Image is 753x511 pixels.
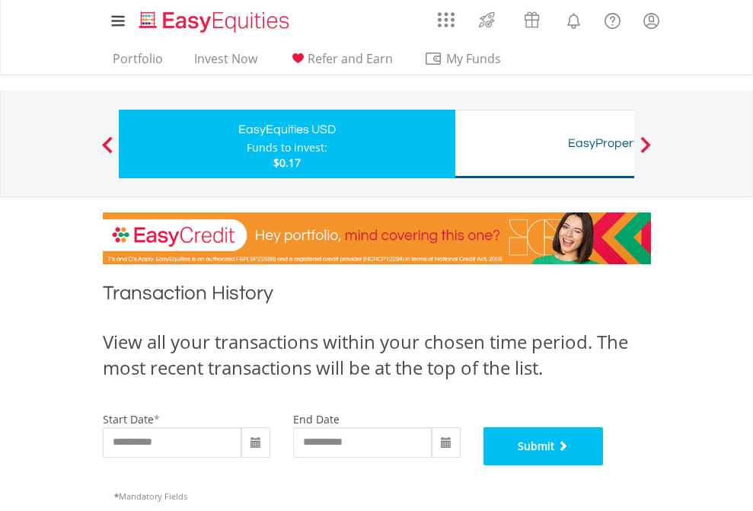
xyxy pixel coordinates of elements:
label: end date [293,412,340,426]
h1: Transaction History [103,279,651,314]
button: Next [630,144,661,159]
a: My Profile [632,4,671,37]
img: grid-menu-icon.svg [438,11,455,28]
a: Vouchers [509,4,554,32]
span: $0.17 [273,155,301,170]
a: Home page [133,4,295,34]
div: Funds to invest: [247,140,327,155]
img: thrive-v2.svg [474,8,499,32]
span: Refer and Earn [308,50,393,67]
label: start date [103,412,154,426]
span: Mandatory Fields [114,490,187,502]
img: EasyCredit Promotion Banner [103,212,651,264]
a: FAQ's and Support [593,4,632,34]
span: My Funds [424,49,524,69]
button: Submit [483,427,604,465]
a: Notifications [554,4,593,34]
button: Previous [92,144,123,159]
a: Invest Now [188,51,263,75]
div: View all your transactions within your chosen time period. The most recent transactions will be a... [103,329,651,382]
a: AppsGrid [428,4,464,28]
a: Portfolio [107,51,169,75]
a: Refer and Earn [282,51,399,75]
img: vouchers-v2.svg [519,8,544,32]
div: EasyEquities USD [128,119,446,140]
img: EasyEquities_Logo.png [136,9,295,34]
